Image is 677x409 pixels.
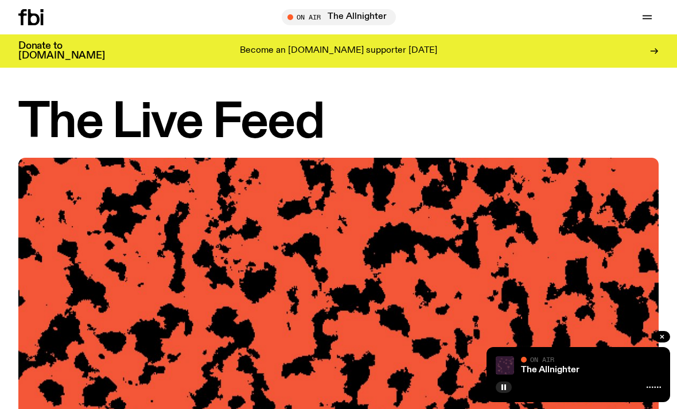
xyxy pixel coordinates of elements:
span: On Air [530,356,554,363]
h1: The Live Feed [18,100,659,146]
a: The Allnighter [521,365,579,375]
p: Become an [DOMAIN_NAME] supporter [DATE] [240,46,437,56]
h3: Donate to [DOMAIN_NAME] [18,41,105,61]
button: On AirThe Allnighter [282,9,396,25]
